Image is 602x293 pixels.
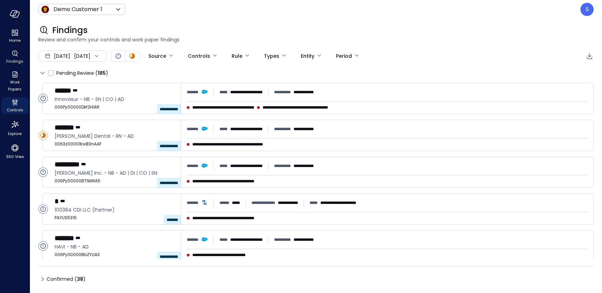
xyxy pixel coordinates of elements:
[55,132,175,140] span: Glidewell Dental - RN - AD
[114,52,122,60] div: Open
[6,153,24,160] span: 360 View
[188,50,210,62] div: Controls
[95,69,108,77] div: ( )
[55,95,175,103] span: Innovasur - NB - SN | CO | AD
[1,97,28,114] div: Controls
[4,79,25,93] span: Work Papers
[6,58,23,65] span: Findings
[55,169,175,177] span: Cargill Inc. - NB - AD | DI | CO | SN
[56,68,108,79] span: Pending Review
[55,177,175,184] span: 006Py00000BTNMIIA5
[301,50,314,62] div: Entity
[38,204,48,214] div: Open
[336,50,352,62] div: Period
[52,25,88,36] span: Findings
[38,130,48,140] div: In Progress
[8,130,22,137] span: Explore
[55,141,175,148] span: 0063z00001KwB3nAAF
[38,94,48,103] div: Open
[7,106,23,113] span: Controls
[98,70,106,77] span: 185
[1,28,28,45] div: Home
[1,49,28,65] div: Findings
[74,275,86,283] div: ( )
[38,167,48,177] div: Open
[38,36,594,43] span: Review and confirm your controls and work paper findings
[55,206,175,214] span: 100384 CDI LLC (Partner)
[1,118,28,138] div: Explore
[54,52,70,60] span: [DATE]
[55,214,175,221] span: PAYUS5315
[580,3,594,16] div: Steve Sovik
[585,52,594,61] div: Export to CSV
[54,5,102,14] p: Demo Customer 1
[77,276,83,283] span: 38
[55,104,175,111] span: 006Py00000Dkf2HIAR
[232,50,242,62] div: Rule
[38,241,48,251] div: Open
[586,5,589,14] p: S
[1,70,28,93] div: Work Papers
[149,50,166,62] div: Source
[128,52,136,60] div: In Progress
[55,243,175,251] span: HAVI - NB - AD
[47,274,86,285] span: Confirmed
[9,37,21,44] span: Home
[1,142,28,161] div: 360 View
[55,251,175,258] span: 006Py00000BbZYLIA3
[41,5,49,14] img: Icon
[264,50,279,62] div: Types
